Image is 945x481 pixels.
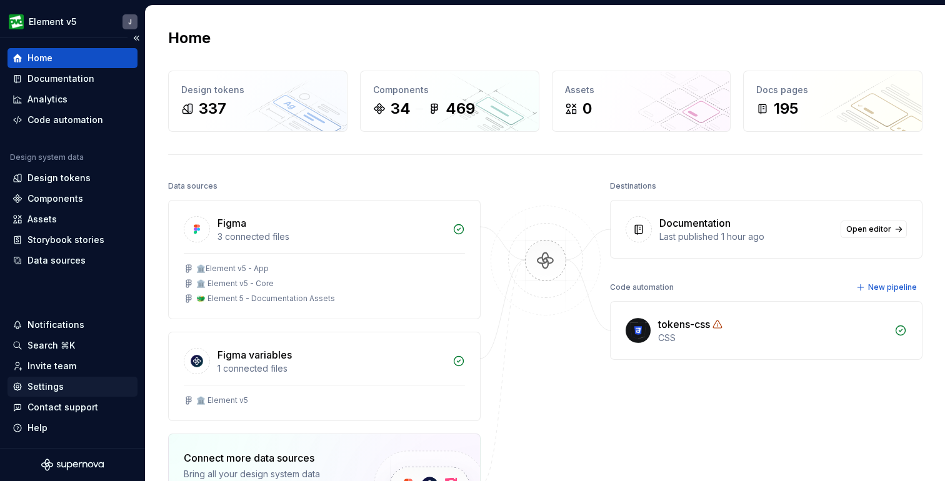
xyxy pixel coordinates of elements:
a: Invite team [7,356,137,376]
div: Components [27,192,83,205]
div: Design tokens [27,172,91,184]
div: Figma variables [217,347,292,362]
div: 337 [199,99,226,119]
div: 1 connected files [217,362,445,375]
div: Design system data [10,152,84,162]
div: 🏛️ Element v5 [196,395,248,405]
button: Search ⌘K [7,335,137,355]
div: Home [27,52,52,64]
a: Docs pages195 [743,71,922,132]
a: Figma variables1 connected files🏛️ Element v5 [168,332,481,421]
div: Code automation [610,279,674,296]
div: 195 [774,99,798,119]
div: Invite team [27,360,76,372]
span: New pipeline [868,282,917,292]
svg: Supernova Logo [41,459,104,471]
div: Contact support [27,401,98,414]
a: Documentation [7,69,137,89]
a: Home [7,48,137,68]
button: Notifications [7,315,137,335]
div: Design tokens [181,84,334,96]
div: 469 [446,99,475,119]
a: Components34469 [360,71,539,132]
div: Search ⌘K [27,339,75,352]
div: Help [27,422,47,434]
div: Figma [217,216,246,231]
div: Components [373,84,526,96]
div: 🐲 Element 5 - Documentation Assets [196,294,335,304]
a: Design tokens [7,168,137,188]
div: Data sources [168,177,217,195]
a: Settings [7,377,137,397]
div: Element v5 [29,16,76,28]
div: tokens-css [658,317,710,332]
a: Components [7,189,137,209]
div: 0 [582,99,592,119]
div: 🏛️Element v5 - App [196,264,269,274]
div: 34 [391,99,411,119]
button: New pipeline [852,279,922,296]
div: Destinations [610,177,656,195]
a: Figma3 connected files🏛️Element v5 - App🏛️ Element v5 - Core🐲 Element 5 - Documentation Assets [168,200,481,319]
div: Code automation [27,114,103,126]
a: Analytics [7,89,137,109]
button: Element v5J [2,8,142,35]
div: Last published 1 hour ago [659,231,833,243]
a: Data sources [7,250,137,270]
div: Connect more data sources [184,450,352,465]
div: J [128,17,132,27]
div: Documentation [659,216,731,231]
div: Storybook stories [27,234,104,246]
div: Docs pages [756,84,909,96]
img: a1163231-533e-497d-a445-0e6f5b523c07.png [9,14,24,29]
div: 3 connected files [217,231,445,243]
div: Documentation [27,72,94,85]
a: Assets0 [552,71,731,132]
a: Design tokens337 [168,71,347,132]
button: Help [7,418,137,438]
a: Code automation [7,110,137,130]
div: Notifications [27,319,84,331]
a: Storybook stories [7,230,137,250]
a: Assets [7,209,137,229]
div: Data sources [27,254,86,267]
div: CSS [658,332,887,344]
div: Assets [565,84,718,96]
h2: Home [168,28,211,48]
div: 🏛️ Element v5 - Core [196,279,274,289]
div: Assets [27,213,57,226]
button: Collapse sidebar [127,29,145,47]
button: Contact support [7,397,137,417]
span: Open editor [846,224,891,234]
a: Open editor [841,221,907,238]
div: Analytics [27,93,67,106]
div: Settings [27,380,64,393]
